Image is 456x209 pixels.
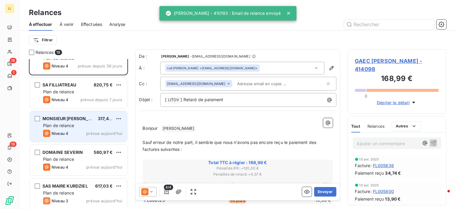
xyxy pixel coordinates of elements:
span: 18 [10,58,17,63]
span: 580,97 € [94,150,113,155]
span: DOMAINE SEVERIN [42,150,83,155]
span: 617,03 € [95,183,113,189]
button: Envoyer [314,187,336,197]
label: Cc : [139,81,160,87]
span: 19 [10,142,17,147]
span: 4/4 [164,185,173,190]
span: 820,75 € [94,82,113,87]
span: Déplier le détail [377,99,410,106]
span: FL005800 [373,188,394,195]
span: Niveau 4 [52,165,68,170]
span: [ [165,97,167,102]
span: [PERSON_NAME] [162,125,195,132]
span: Effectuées [81,21,102,27]
span: - [EMAIL_ADDRESS][DOMAIN_NAME] [190,55,250,58]
th: Factures échues [144,181,206,188]
span: [PERSON_NAME] [161,55,189,58]
span: Niveau 4 [52,97,68,102]
img: Logo LeanPay [5,196,14,205]
span: Total TTC à régler : 168,99 € [144,160,332,166]
span: 10 avr. 2025 [359,158,379,161]
span: prévue depuis 56 jours [78,64,122,68]
span: Sauf erreur de notre part, il semble que nous n’avons pas encore reçu le paiement des factures su... [143,140,318,152]
span: De : [139,53,160,59]
span: Facture : [355,188,372,195]
span: Niveau 4 [52,64,68,68]
iframe: Intercom live chat [436,189,450,203]
button: Autres [392,121,421,131]
span: ] Retard de paiement [180,97,223,102]
span: Relances [36,49,54,55]
span: Niveau 4 [52,131,68,136]
th: Retard [207,181,269,188]
span: À venir [60,21,74,27]
span: SAS MAIRE KURDZIEL [42,183,88,189]
div: <[EMAIL_ADDRESS][DOMAIN_NAME]> [167,66,258,70]
span: MONSIEUR [PERSON_NAME] [42,116,103,121]
h3: Relances [29,7,61,18]
span: Plan de relance [43,123,74,128]
div: [PERSON_NAME] - 410193 : Email de relance envoyé [165,8,281,19]
span: Pénalités de retard : + 0,37 € [144,172,332,177]
span: Paiement reçu [355,170,384,176]
span: 1 [11,70,17,75]
span: 13,90 € [385,196,401,202]
h3: 168,99 € [355,73,439,85]
span: Analyse [109,21,125,27]
span: Facture : [355,162,372,169]
span: À effectuer [29,21,52,27]
input: Adresse email en copie ... [235,79,304,88]
span: Paiement reçu [355,196,384,202]
span: SA FILLIATREAU [42,82,76,87]
span: GAEC [PERSON_NAME] - 414098 [355,57,439,73]
span: 0 [365,94,367,98]
span: prévue depuis 7 jours [80,97,122,102]
span: Tout [351,124,361,129]
span: Plan de relance [43,157,74,162]
button: Déplier le détail [375,99,419,106]
span: prévue aujourd’hui [86,131,122,136]
span: LITOV [167,97,180,104]
span: Pénalités IFR : + 120,00 € [144,166,332,171]
button: Filtrer [29,35,57,45]
span: 18 [55,50,62,55]
span: Niveau 3 [52,198,68,203]
span: null [PERSON_NAME] [167,66,199,70]
div: grid [29,59,128,209]
span: [EMAIL_ADDRESS][DOMAIN_NAME] [167,82,226,86]
span: Relances [367,124,385,129]
span: FL005636 [373,162,394,169]
span: Objet : [139,97,153,102]
span: 317,48 € [98,116,115,121]
input: Rechercher [344,20,434,29]
span: Plan de relance [43,89,74,94]
th: Solde TTC [269,181,331,188]
span: Plan de relance [43,190,74,195]
div: LI [5,4,14,13]
span: 10 avr. 2025 [359,183,379,187]
label: À : [139,65,160,71]
span: Bonjour [143,126,158,131]
span: prévue aujourd’hui [86,165,122,170]
span: prévue aujourd’hui [86,198,122,203]
span: 34,74 € [385,170,401,176]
